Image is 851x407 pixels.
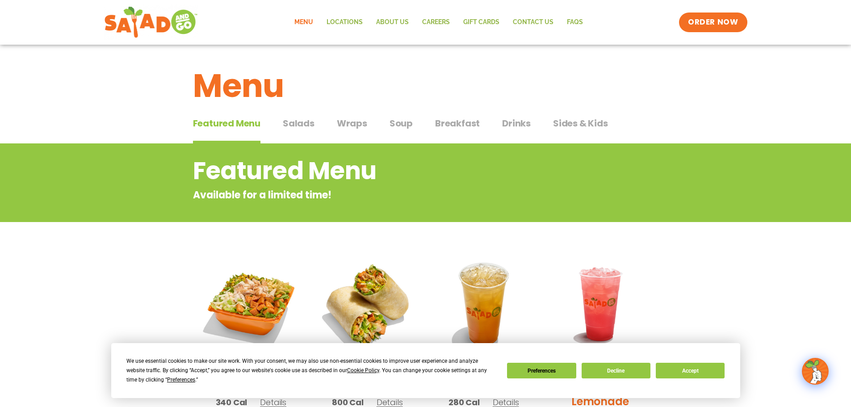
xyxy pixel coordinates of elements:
[288,12,320,33] a: Menu
[803,359,828,384] img: wpChatIcon
[582,363,650,378] button: Decline
[111,343,740,398] div: Cookie Consent Prompt
[193,117,260,130] span: Featured Menu
[167,377,195,383] span: Preferences
[193,62,658,110] h1: Menu
[337,117,367,130] span: Wraps
[347,367,379,373] span: Cookie Policy
[688,17,738,28] span: ORDER NOW
[656,363,725,378] button: Accept
[200,252,303,356] img: Product photo for Southwest Harvest Salad
[432,252,536,356] img: Product photo for Apple Cider Lemonade
[679,13,747,32] a: ORDER NOW
[193,188,587,202] p: Available for a limited time!
[506,12,560,33] a: Contact Us
[193,113,658,144] div: Tabbed content
[502,117,531,130] span: Drinks
[369,12,415,33] a: About Us
[390,117,413,130] span: Soup
[507,363,576,378] button: Preferences
[193,153,587,189] h2: Featured Menu
[457,12,506,33] a: GIFT CARDS
[104,4,198,40] img: new-SAG-logo-768×292
[283,117,314,130] span: Salads
[549,252,652,356] img: Product photo for Blackberry Bramble Lemonade
[320,12,369,33] a: Locations
[415,12,457,33] a: Careers
[288,12,590,33] nav: Menu
[435,117,480,130] span: Breakfast
[553,117,608,130] span: Sides & Kids
[560,12,590,33] a: FAQs
[126,357,496,385] div: We use essential cookies to make our site work. With your consent, we may also use non-essential ...
[316,252,419,356] img: Product photo for Southwest Harvest Wrap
